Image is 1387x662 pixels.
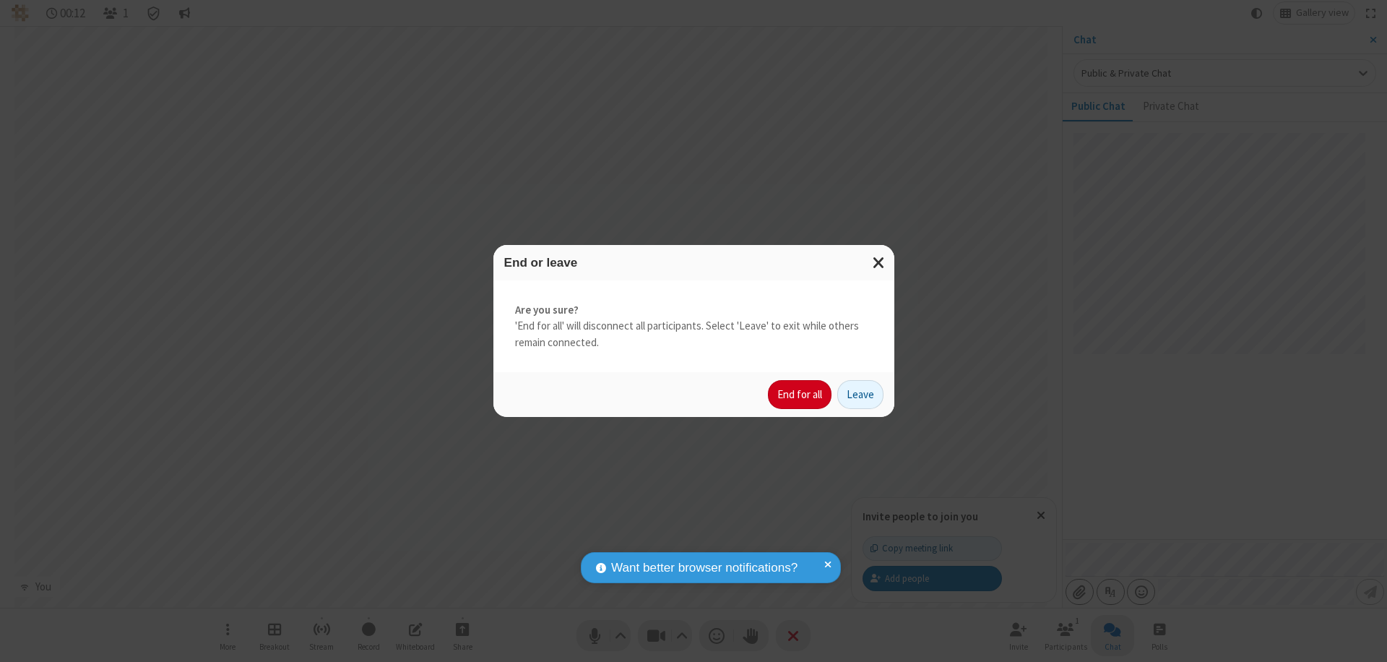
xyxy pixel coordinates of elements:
div: 'End for all' will disconnect all participants. Select 'Leave' to exit while others remain connec... [493,280,894,373]
span: Want better browser notifications? [611,559,798,577]
strong: Are you sure? [515,302,873,319]
h3: End or leave [504,256,883,270]
button: Leave [837,380,883,409]
button: Close modal [864,245,894,280]
button: End for all [768,380,831,409]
